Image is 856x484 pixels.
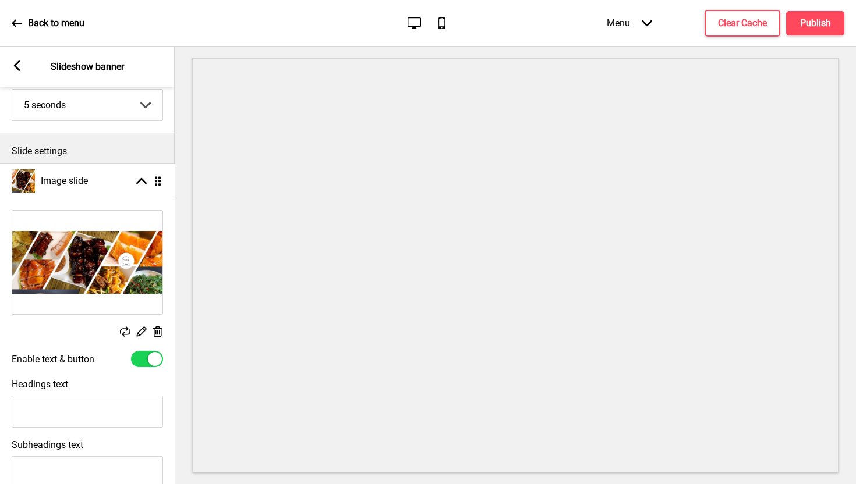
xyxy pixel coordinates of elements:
[718,17,767,30] h4: Clear Cache
[595,6,664,40] div: Menu
[51,61,124,73] p: Slideshow banner
[12,8,84,39] a: Back to menu
[786,11,844,35] button: Publish
[800,17,831,30] h4: Publish
[28,17,84,30] p: Back to menu
[12,145,163,158] p: Slide settings
[705,10,780,37] button: Clear Cache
